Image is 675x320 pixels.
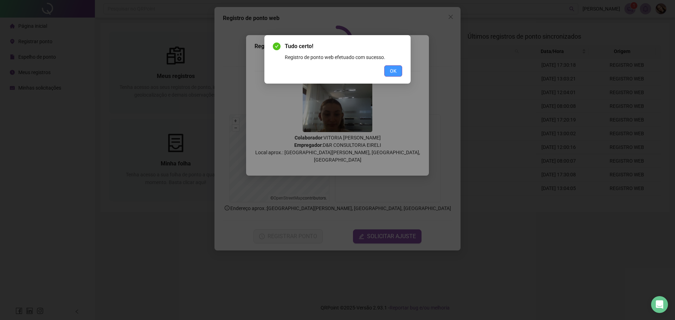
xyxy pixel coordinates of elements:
[651,296,668,313] div: Open Intercom Messenger
[273,43,281,50] span: check-circle
[285,53,402,61] div: Registro de ponto web efetuado com sucesso.
[384,65,402,77] button: OK
[390,67,397,75] span: OK
[285,42,402,51] span: Tudo certo!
